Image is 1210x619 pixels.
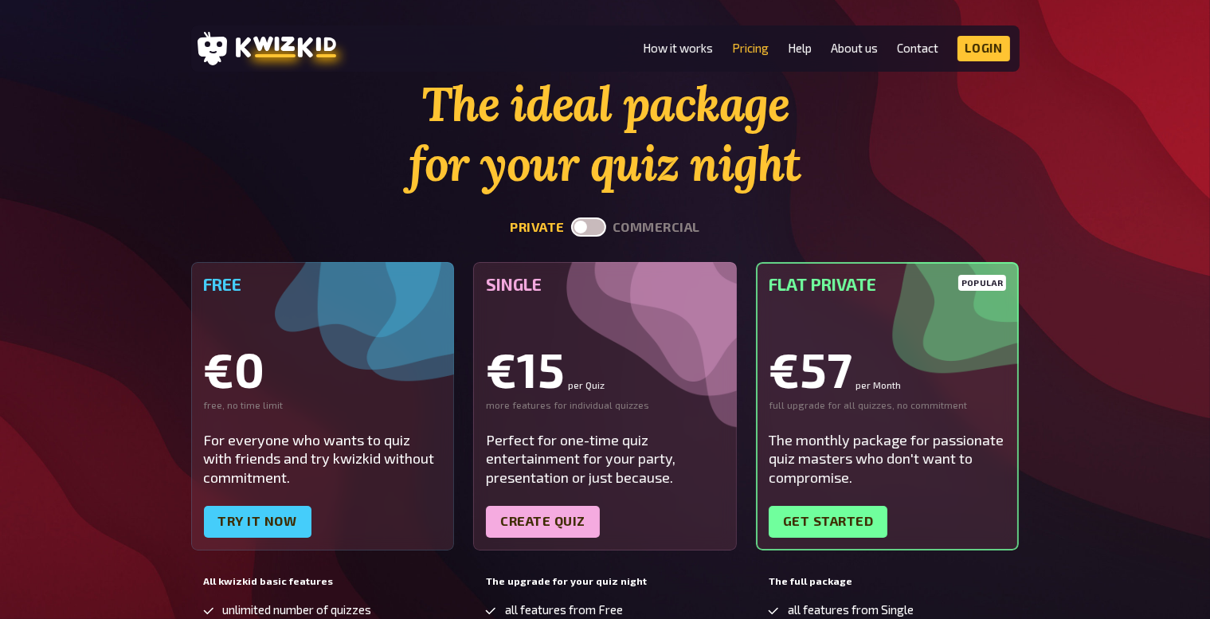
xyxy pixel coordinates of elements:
span: all features from Single [788,603,914,617]
h5: The upgrade for your quiz night [486,576,724,587]
div: The monthly package for passionate quiz masters who don't want to compromise. [769,431,1007,487]
div: For everyone who wants to quiz with friends and try kwizkid without commitment. [204,431,442,487]
span: unlimited number of quizzes [223,603,372,617]
button: commercial [613,220,700,235]
a: Help [788,41,812,55]
button: private [510,220,565,235]
h5: The full package [769,576,1007,587]
small: per Month [856,380,901,390]
div: €57 [769,345,1007,393]
a: Login [957,36,1010,61]
a: Pricing [732,41,769,55]
span: all features from Free [505,603,623,617]
div: free, no time limit [204,399,442,412]
div: €0 [204,345,442,393]
h5: Free [204,275,442,294]
a: Try it now [204,506,311,538]
div: Perfect for one-time quiz entertainment for your party, presentation or just because. [486,431,724,487]
div: more features for individual quizzes [486,399,724,412]
a: How it works [643,41,713,55]
a: Get started [769,506,888,538]
div: full upgrade for all quizzes, no commitment [769,399,1007,412]
h5: Flat Private [769,275,1007,294]
h1: The ideal package for your quiz night [191,74,1020,194]
small: per Quiz [568,380,605,390]
a: About us [831,41,878,55]
a: Contact [897,41,938,55]
h5: Single [486,275,724,294]
a: Create quiz [486,506,600,538]
h5: All kwizkid basic features [204,576,442,587]
div: €15 [486,345,724,393]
